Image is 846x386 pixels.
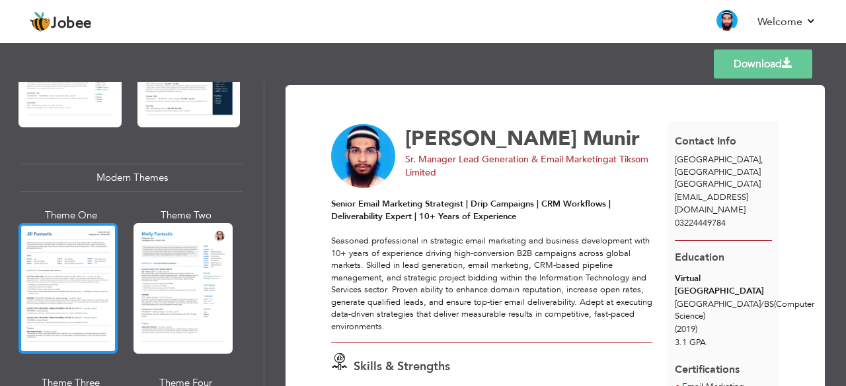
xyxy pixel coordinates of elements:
span: Sr. Manager Lead Generation & Email Marketing [405,153,609,166]
span: 03224449784 [675,217,726,229]
div: Modern Themes [21,164,243,192]
a: Download [714,49,812,79]
img: No image [331,124,396,189]
a: Jobee [30,11,92,32]
span: Munir [583,125,640,152]
div: [GEOGRAPHIC_DATA] [668,154,780,191]
p: Seasoned professional in strategic email marketing and business development with 10+ years of exp... [331,198,652,333]
span: , [761,154,763,166]
div: Theme One [21,209,120,222]
span: Jobee [51,16,92,31]
span: (2019) [675,323,697,335]
span: at Tiksom Limited [405,153,648,179]
span: Certifications [675,352,740,377]
span: [EMAIL_ADDRESS][DOMAIN_NAME] [675,191,748,216]
span: [GEOGRAPHIC_DATA] BS(Computer Science) [675,298,814,323]
img: jobee.io [30,11,51,32]
span: [GEOGRAPHIC_DATA] [675,154,761,166]
div: Theme Two [136,209,235,222]
strong: Senior Email Marketing Strategist | Drip Campaigns | CRM Workflows | Deliverability Expert | 10+ ... [331,198,611,222]
span: 3.1 GPA [675,337,706,348]
div: Virtual [GEOGRAPHIC_DATA] [675,273,772,297]
span: Education [675,250,724,265]
span: [GEOGRAPHIC_DATA] [675,178,761,190]
span: / [761,298,764,310]
span: Contact Info [675,134,736,148]
a: Welcome [757,14,816,30]
img: Profile Img [716,10,738,31]
span: [PERSON_NAME] [405,125,577,152]
span: Skills & Strengths [354,358,450,375]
